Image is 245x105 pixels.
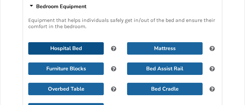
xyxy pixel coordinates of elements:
[28,62,104,75] button: Furniture Blocks
[127,42,203,55] button: Mattress
[28,83,104,95] button: Overbed Table
[127,62,203,75] button: Bed Assist Rail
[28,17,215,29] span: Equipment that helps individuals safely get in/out of the bed and ensure their comfort in the bed...
[127,83,203,95] button: Bed Cradle
[28,42,104,55] button: Hospital Bed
